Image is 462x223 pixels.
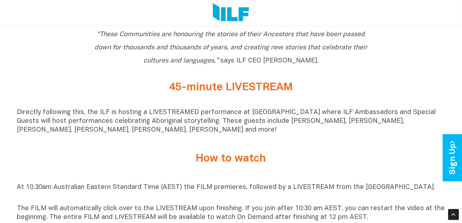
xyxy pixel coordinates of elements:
[17,108,445,135] p: Directly following this, the ILF is hosting a LIVESTREAMED performance at [GEOGRAPHIC_DATA] where...
[17,183,445,201] p: At 10.30am Australian Eastern Standard Time (AEST) the FILM premieres, followed by a LIVESTREAM f...
[94,82,368,94] h2: 45-minute LIVESTREAM
[17,204,445,222] p: The FILM will automatically click over to the LIVESTREAM upon finishing. If you join after 10:30 ...
[213,3,249,23] img: Logo
[94,153,368,165] h2: How to watch
[95,31,368,64] span: says ILF CEO [PERSON_NAME].
[448,209,459,220] div: Scroll Back to Top
[95,31,368,64] i: “These Communities are honouring the stories of their Ancestors that have been passed down for th...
